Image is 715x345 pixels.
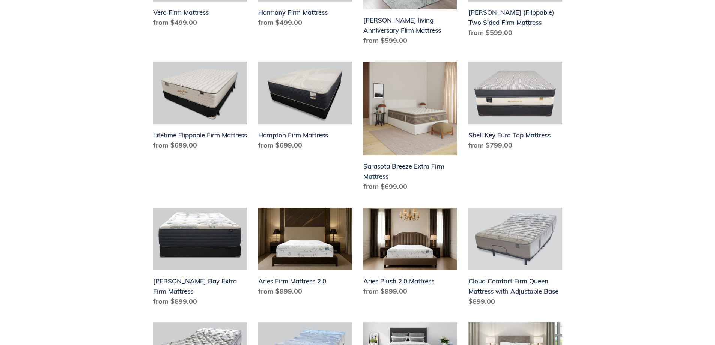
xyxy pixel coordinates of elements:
a: Cloud Comfort Firm Queen Mattress with Adjustable Base [468,208,562,309]
a: Lifetime Flippaple Firm Mattress [153,62,247,153]
a: Aries Firm Mattress 2.0 [258,208,352,299]
a: Chadwick Bay Extra Firm Mattress [153,208,247,309]
a: Hampton Firm Mattress [258,62,352,153]
a: Sarasota Breeze Extra Firm Mattress [363,62,457,194]
a: Shell Key Euro Top Mattress [468,62,562,153]
a: Aries Plush 2.0 Mattress [363,208,457,299]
